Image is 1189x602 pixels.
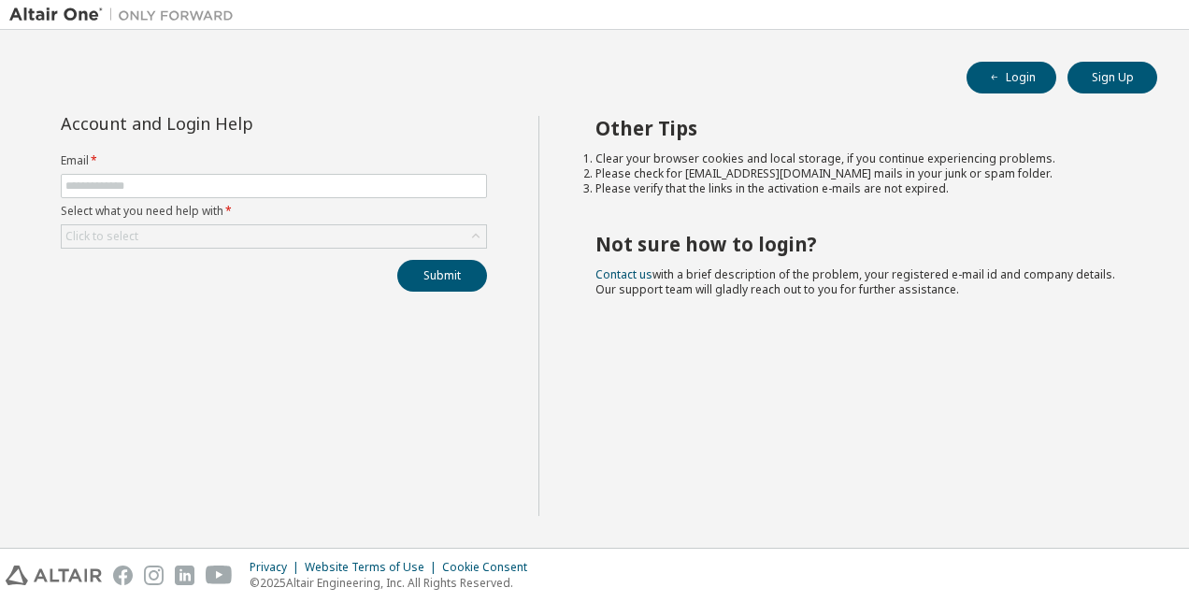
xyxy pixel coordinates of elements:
label: Email [61,153,487,168]
label: Select what you need help with [61,204,487,219]
img: instagram.svg [144,566,164,585]
img: altair_logo.svg [6,566,102,585]
li: Clear your browser cookies and local storage, if you continue experiencing problems. [595,151,1125,166]
h2: Not sure how to login? [595,232,1125,256]
p: © 2025 Altair Engineering, Inc. All Rights Reserved. [250,575,538,591]
button: Sign Up [1067,62,1157,93]
span: with a brief description of the problem, your registered e-mail id and company details. Our suppo... [595,266,1115,297]
li: Please verify that the links in the activation e-mails are not expired. [595,181,1125,196]
a: Contact us [595,266,652,282]
div: Click to select [62,225,486,248]
div: Privacy [250,560,305,575]
img: linkedin.svg [175,566,194,585]
img: facebook.svg [113,566,133,585]
button: Submit [397,260,487,292]
button: Login [967,62,1056,93]
div: Account and Login Help [61,116,402,131]
img: Altair One [9,6,243,24]
img: youtube.svg [206,566,233,585]
h2: Other Tips [595,116,1125,140]
div: Click to select [65,229,138,244]
li: Please check for [EMAIL_ADDRESS][DOMAIN_NAME] mails in your junk or spam folder. [595,166,1125,181]
div: Website Terms of Use [305,560,442,575]
div: Cookie Consent [442,560,538,575]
